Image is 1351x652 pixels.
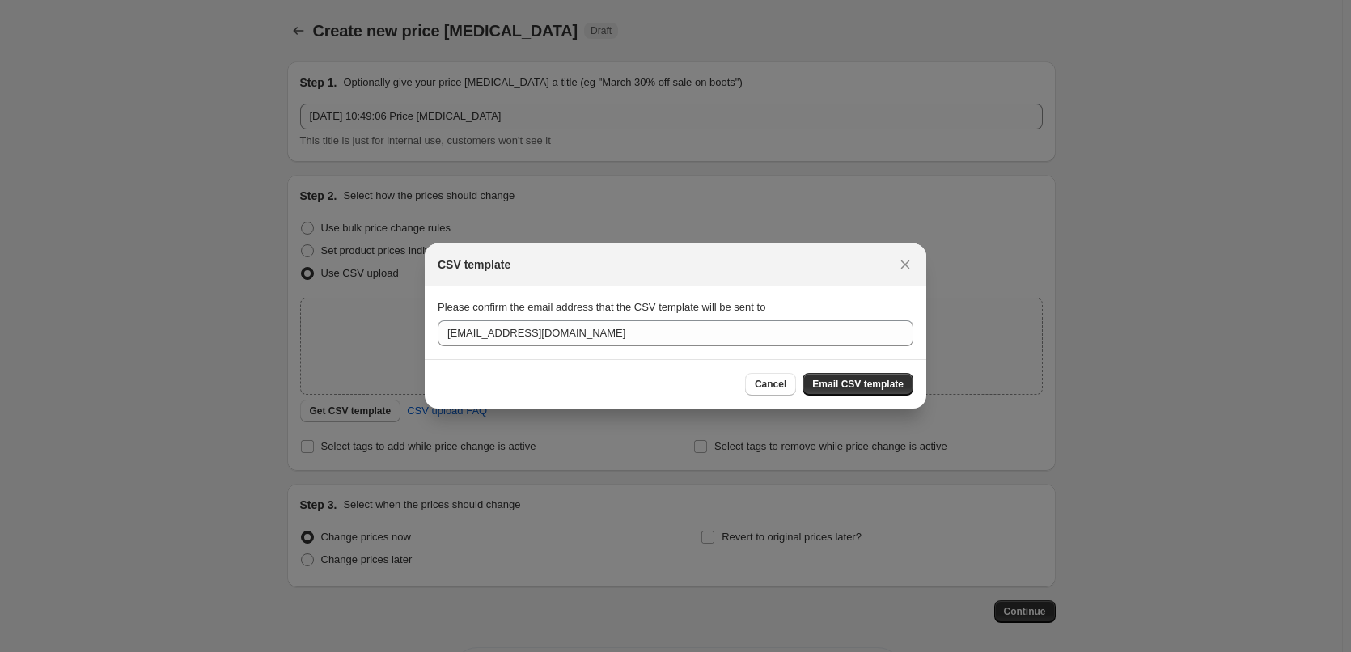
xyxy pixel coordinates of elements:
[755,378,786,391] span: Cancel
[438,256,510,273] h2: CSV template
[438,301,765,313] span: Please confirm the email address that the CSV template will be sent to
[894,253,917,276] button: Close
[803,373,913,396] button: Email CSV template
[812,378,904,391] span: Email CSV template
[745,373,796,396] button: Cancel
